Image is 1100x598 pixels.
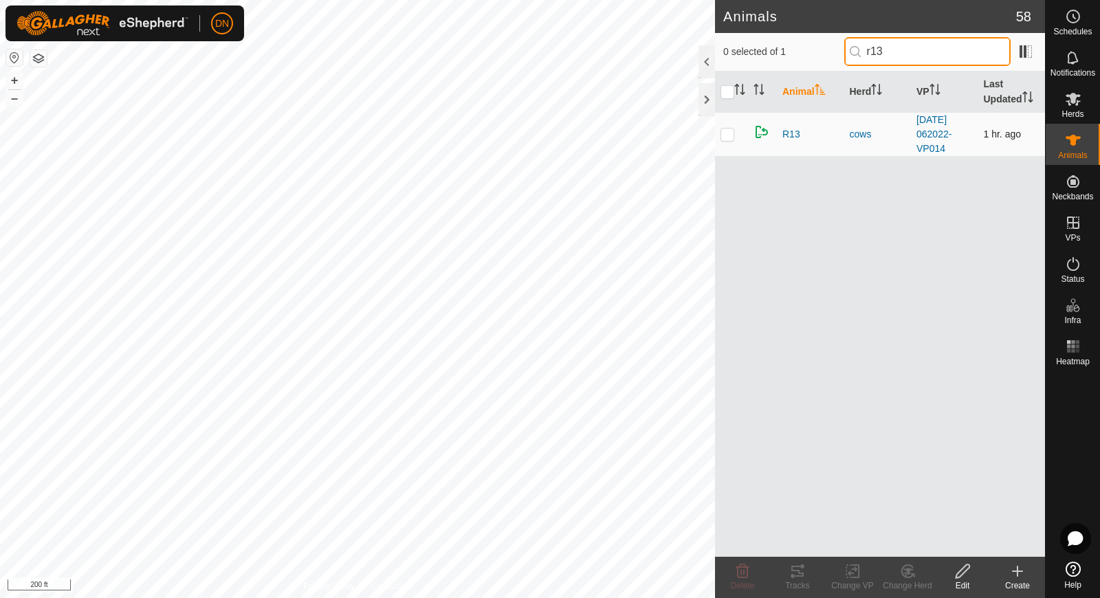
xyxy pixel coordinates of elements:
span: DN [215,16,229,31]
span: Schedules [1053,27,1092,36]
a: Contact Us [371,580,412,593]
div: Change VP [825,579,880,592]
a: Privacy Policy [303,580,355,593]
button: + [6,72,23,89]
h2: Animals [723,8,1016,25]
span: Infra [1064,316,1081,324]
button: – [6,90,23,107]
p-sorticon: Activate to sort [871,86,882,97]
div: Edit [935,579,990,592]
div: cows [850,127,906,142]
div: Change Herd [880,579,935,592]
span: Notifications [1050,69,1095,77]
div: Create [990,579,1045,592]
th: VP [911,71,978,113]
th: Last Updated [978,71,1046,113]
span: 0 selected of 1 [723,45,844,59]
span: Help [1064,581,1081,589]
th: Animal [777,71,844,113]
a: [DATE] 062022-VP014 [916,114,951,154]
button: Reset Map [6,49,23,66]
span: VPs [1065,234,1080,242]
p-sorticon: Activate to sort [734,86,745,97]
img: returning on [753,124,770,140]
span: R13 [782,127,800,142]
span: Herds [1061,110,1083,118]
span: Heatmap [1056,357,1090,366]
th: Herd [844,71,912,113]
span: 58 [1016,6,1031,27]
img: Gallagher Logo [16,11,188,36]
p-sorticon: Activate to sort [753,86,764,97]
a: Help [1046,556,1100,595]
span: Delete [731,581,755,590]
div: Tracks [770,579,825,592]
span: Animals [1058,151,1088,159]
input: Search (S) [844,37,1011,66]
span: Neckbands [1052,192,1093,201]
p-sorticon: Activate to sort [929,86,940,97]
button: Map Layers [30,50,47,67]
span: Aug 25, 2025, 7:13 AM [984,129,1022,140]
p-sorticon: Activate to sort [815,86,826,97]
span: Status [1061,275,1084,283]
p-sorticon: Activate to sort [1022,93,1033,104]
